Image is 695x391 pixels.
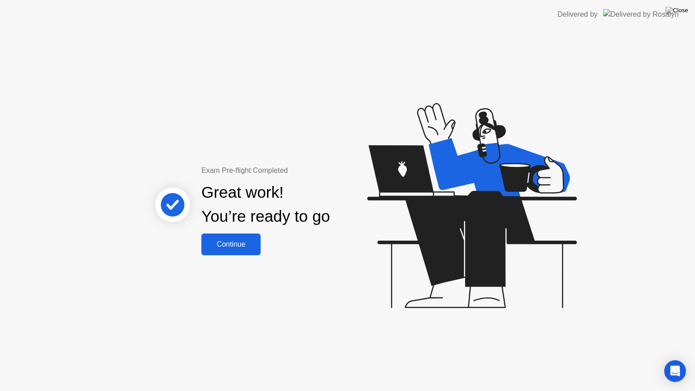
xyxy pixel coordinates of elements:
[201,165,388,176] div: Exam Pre-flight Completed
[664,360,686,382] div: Open Intercom Messenger
[204,240,258,248] div: Continue
[557,9,598,20] div: Delivered by
[666,7,688,14] img: Close
[201,181,330,229] div: Great work! You’re ready to go
[603,9,679,19] img: Delivered by Rosalyn
[201,234,261,255] button: Continue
